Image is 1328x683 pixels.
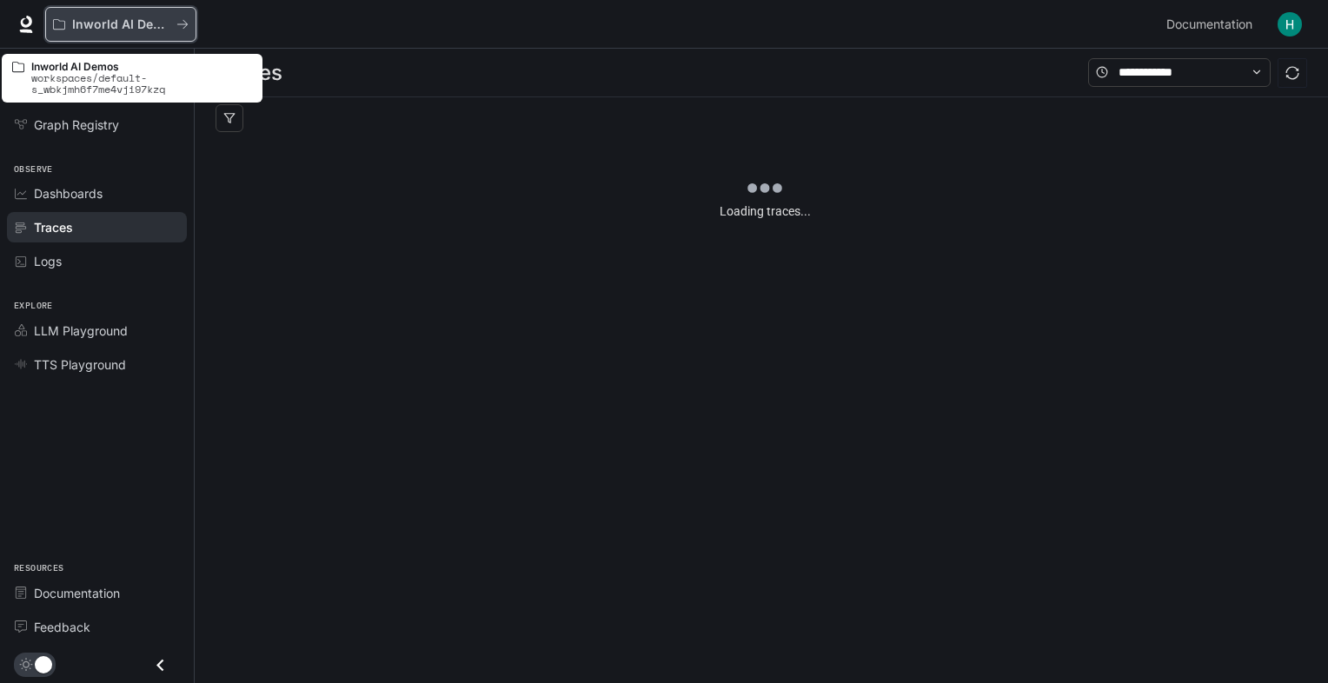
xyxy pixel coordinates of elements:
[31,72,252,95] p: workspaces/default-s_wbkjmh6f7me4vji97kzq
[720,202,811,221] article: Loading traces...
[1278,12,1302,36] img: User avatar
[7,315,187,346] a: LLM Playground
[34,584,120,602] span: Documentation
[34,322,128,340] span: LLM Playground
[7,109,187,140] a: Graph Registry
[34,116,119,134] span: Graph Registry
[1285,66,1299,80] span: sync
[34,252,62,270] span: Logs
[34,184,103,202] span: Dashboards
[31,61,252,72] p: Inworld AI Demos
[7,578,187,608] a: Documentation
[7,246,187,276] a: Logs
[34,218,73,236] span: Traces
[7,178,187,209] a: Dashboards
[1272,7,1307,42] button: User avatar
[1166,14,1252,36] span: Documentation
[72,17,169,32] p: Inworld AI Demos
[7,349,187,380] a: TTS Playground
[34,355,126,374] span: TTS Playground
[45,7,196,42] button: All workspaces
[1159,7,1265,42] a: Documentation
[7,212,187,242] a: Traces
[34,618,90,636] span: Feedback
[7,612,187,642] a: Feedback
[35,654,52,673] span: Dark mode toggle
[141,647,180,683] button: Close drawer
